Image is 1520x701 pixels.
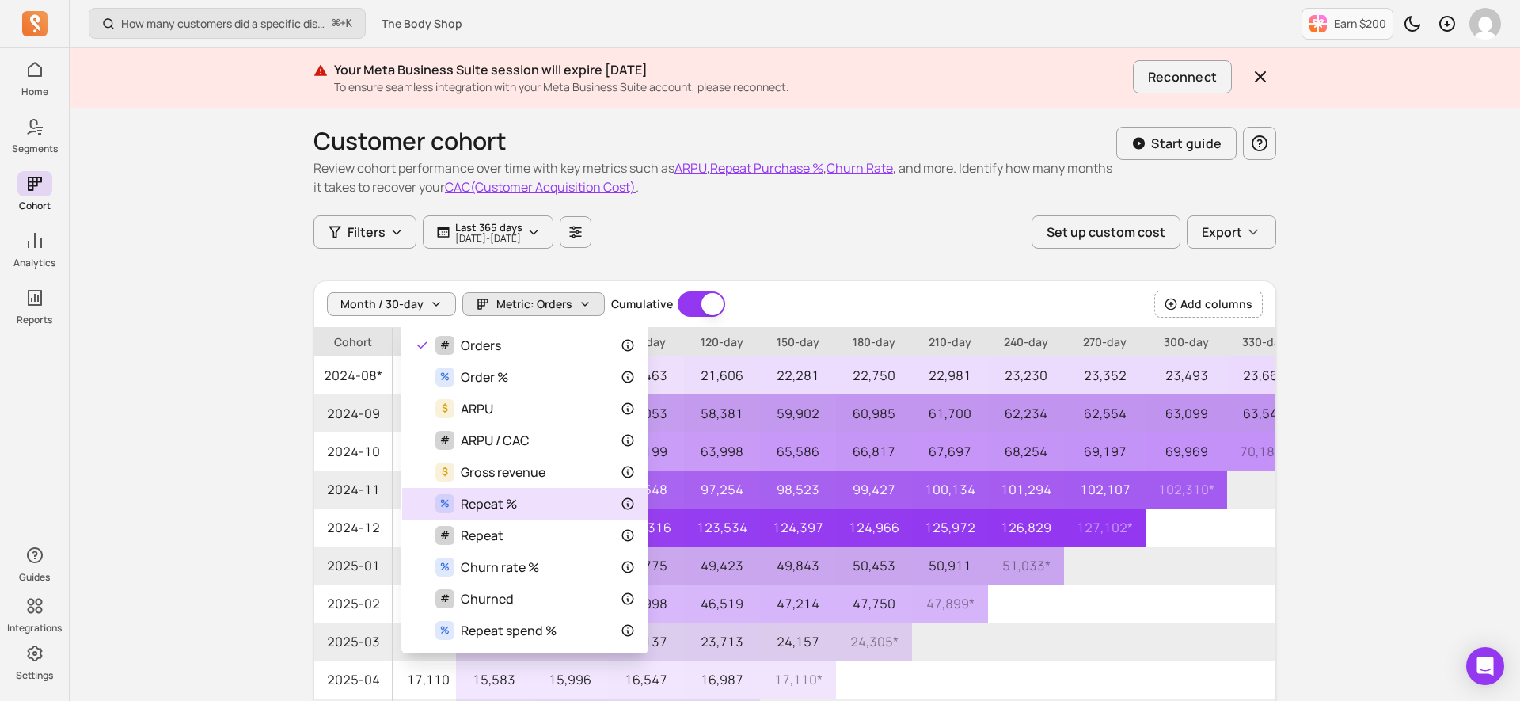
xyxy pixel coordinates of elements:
[461,494,517,513] span: Repeat %
[435,431,454,450] span: #
[461,463,545,482] span: Gross revenue
[461,368,508,387] span: Order %
[461,399,493,418] span: ARPU
[462,292,605,316] button: Metric: Orders
[461,336,501,355] span: Orders
[435,399,454,418] span: $
[461,621,557,640] span: Repeat spend %
[435,558,454,577] span: %
[461,589,514,608] span: Churned
[1466,647,1504,685] div: Open Intercom Messenger
[435,368,454,387] span: %
[435,336,454,355] span: #
[435,621,454,640] span: %
[461,558,539,577] span: Churn rate %
[435,526,454,545] span: #
[461,431,530,450] span: ARPU / CAC
[435,589,454,608] span: #
[435,463,454,482] span: $
[401,322,648,653] div: Metric: Orders
[461,526,503,545] span: Repeat
[496,296,572,312] span: Metric: Orders
[435,494,454,513] span: %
